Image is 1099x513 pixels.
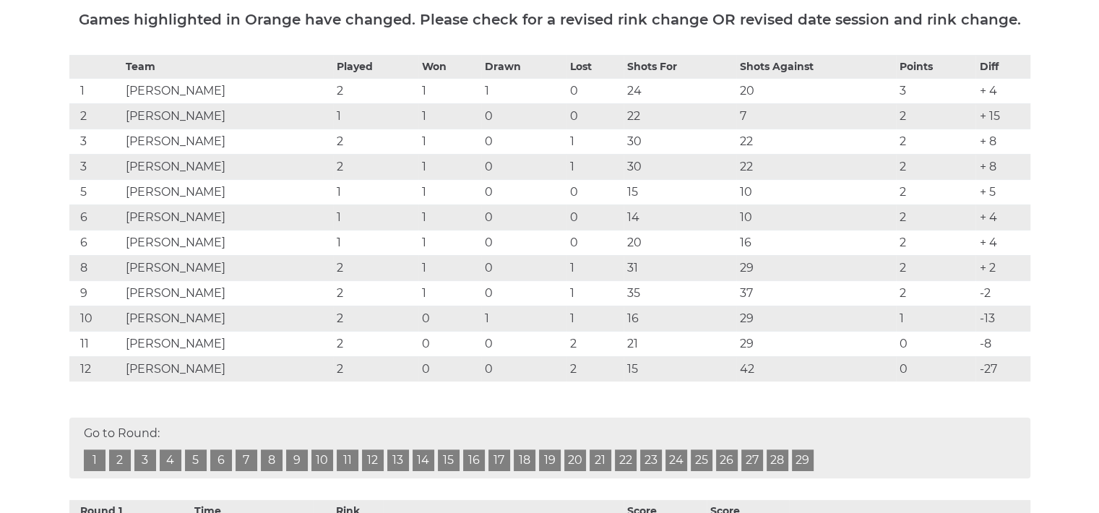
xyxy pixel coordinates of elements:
td: 20 [736,78,896,103]
a: 22 [615,449,637,471]
td: 0 [566,78,624,103]
td: 3 [69,129,122,154]
td: 22 [624,103,736,129]
td: 2 [333,129,418,154]
td: 2 [896,255,976,280]
td: 12 [69,356,122,381]
td: -27 [975,356,1030,381]
td: 0 [481,129,566,154]
a: 19 [539,449,561,471]
td: [PERSON_NAME] [122,356,333,381]
a: 10 [311,449,333,471]
td: 1 [566,154,624,179]
th: Played [333,55,418,78]
td: + 4 [975,204,1030,230]
td: 1 [333,230,418,255]
th: Shots Against [736,55,896,78]
td: 3 [69,154,122,179]
td: 1 [418,179,481,204]
td: 7 [736,103,896,129]
td: 35 [624,280,736,306]
a: 6 [210,449,232,471]
td: 42 [736,356,896,381]
td: [PERSON_NAME] [122,103,333,129]
td: 1 [566,280,624,306]
td: 0 [481,179,566,204]
td: 21 [624,331,736,356]
td: 1 [481,306,566,331]
td: 1 [333,103,418,129]
td: 24 [624,78,736,103]
td: 2 [566,331,624,356]
td: [PERSON_NAME] [122,78,333,103]
td: + 15 [975,103,1030,129]
td: + 8 [975,129,1030,154]
td: [PERSON_NAME] [122,331,333,356]
td: 16 [736,230,896,255]
a: 8 [261,449,283,471]
a: 27 [741,449,763,471]
td: 2 [333,306,418,331]
a: 28 [767,449,788,471]
td: 0 [566,230,624,255]
a: 12 [362,449,384,471]
td: + 8 [975,154,1030,179]
td: 1 [418,103,481,129]
td: 29 [736,331,896,356]
td: 16 [624,306,736,331]
td: 0 [481,280,566,306]
td: 9 [69,280,122,306]
div: Go to Round: [69,418,1030,478]
td: 1 [69,78,122,103]
td: 1 [481,78,566,103]
th: Lost [566,55,624,78]
td: 8 [69,255,122,280]
td: 6 [69,204,122,230]
td: 6 [69,230,122,255]
a: 18 [514,449,535,471]
td: 31 [624,255,736,280]
td: 0 [481,103,566,129]
a: 3 [134,449,156,471]
td: 0 [481,154,566,179]
td: [PERSON_NAME] [122,280,333,306]
td: 0 [566,103,624,129]
td: 0 [896,331,976,356]
a: 16 [463,449,485,471]
td: 1 [333,179,418,204]
td: 2 [896,103,976,129]
td: 1 [566,129,624,154]
a: 14 [413,449,434,471]
a: 26 [716,449,738,471]
td: + 2 [975,255,1030,280]
td: 2 [69,103,122,129]
td: 29 [736,255,896,280]
td: 2 [333,280,418,306]
td: 1 [333,204,418,230]
td: 2 [333,331,418,356]
td: 0 [481,204,566,230]
td: 1 [418,154,481,179]
td: 22 [736,129,896,154]
td: 0 [418,306,481,331]
td: 11 [69,331,122,356]
td: [PERSON_NAME] [122,306,333,331]
td: [PERSON_NAME] [122,179,333,204]
td: 10 [736,179,896,204]
td: 2 [896,204,976,230]
td: + 4 [975,78,1030,103]
td: 3 [896,78,976,103]
th: Diff [975,55,1030,78]
td: [PERSON_NAME] [122,129,333,154]
a: 15 [438,449,460,471]
td: 20 [624,230,736,255]
td: 0 [481,255,566,280]
td: 1 [418,204,481,230]
a: 21 [590,449,611,471]
td: 2 [566,356,624,381]
td: 37 [736,280,896,306]
td: 1 [418,129,481,154]
h5: Games highlighted in Orange have changed. Please check for a revised rink change OR revised date ... [69,12,1030,27]
th: Shots For [624,55,736,78]
td: 1 [896,306,976,331]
